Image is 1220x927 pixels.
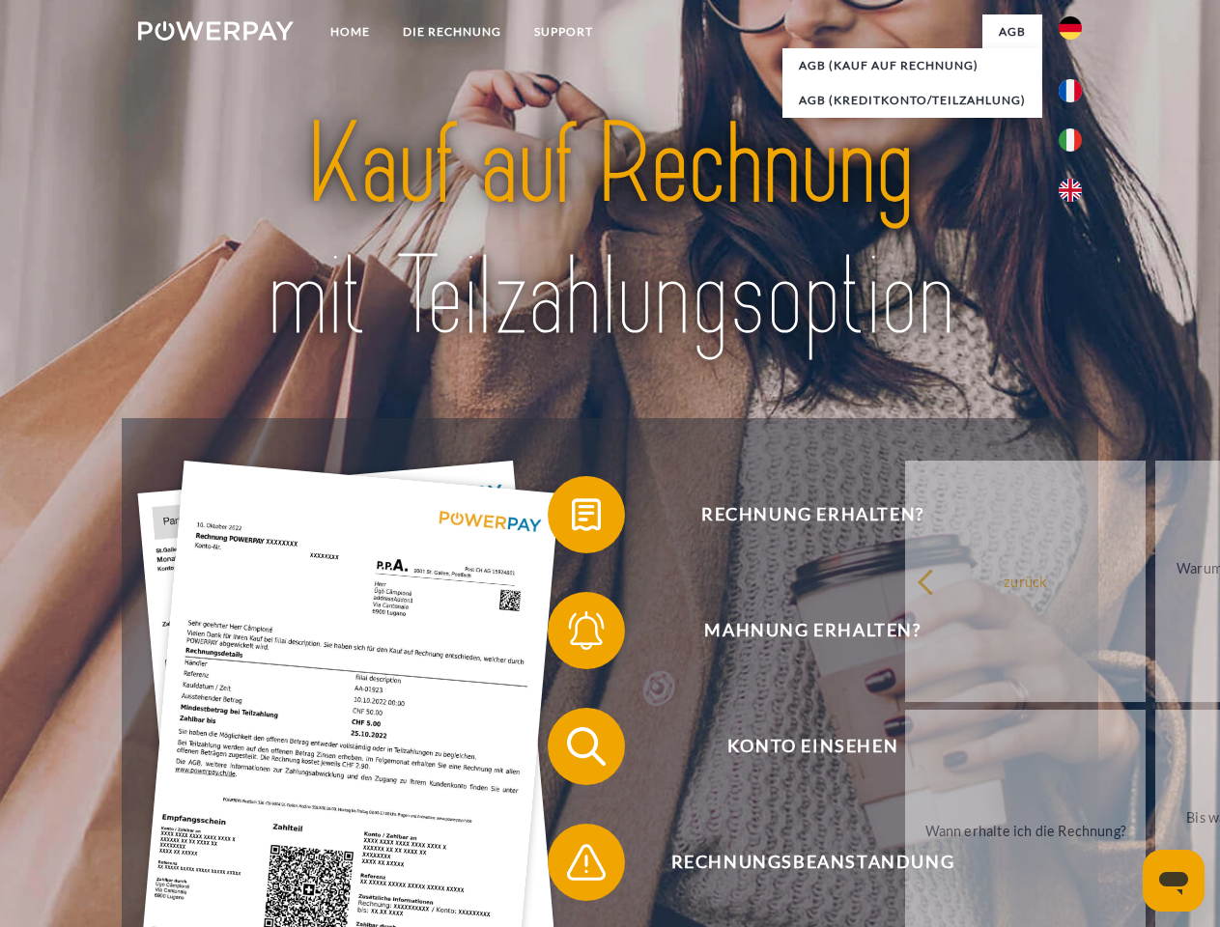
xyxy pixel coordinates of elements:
a: AGB (Kreditkonto/Teilzahlung) [782,83,1042,118]
img: en [1059,179,1082,202]
iframe: Schaltfläche zum Öffnen des Messaging-Fensters [1143,850,1205,912]
button: Mahnung erhalten? [548,592,1050,669]
span: Mahnung erhalten? [576,592,1049,669]
img: qb_bill.svg [562,491,610,539]
button: Rechnungsbeanstandung [548,824,1050,901]
button: Konto einsehen [548,708,1050,785]
a: AGB (Kauf auf Rechnung) [782,48,1042,83]
img: de [1059,16,1082,40]
button: Rechnung erhalten? [548,476,1050,553]
img: it [1059,128,1082,152]
a: SUPPORT [518,14,610,49]
div: zurück [917,568,1134,594]
a: agb [982,14,1042,49]
span: Rechnung erhalten? [576,476,1049,553]
img: fr [1059,79,1082,102]
img: title-powerpay_de.svg [184,93,1036,370]
img: qb_search.svg [562,722,610,771]
span: Rechnungsbeanstandung [576,824,1049,901]
img: qb_warning.svg [562,838,610,886]
img: logo-powerpay-white.svg [138,21,294,41]
div: Wann erhalte ich die Rechnung? [917,817,1134,843]
a: DIE RECHNUNG [386,14,518,49]
a: Home [314,14,386,49]
span: Konto einsehen [576,708,1049,785]
img: qb_bell.svg [562,606,610,655]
